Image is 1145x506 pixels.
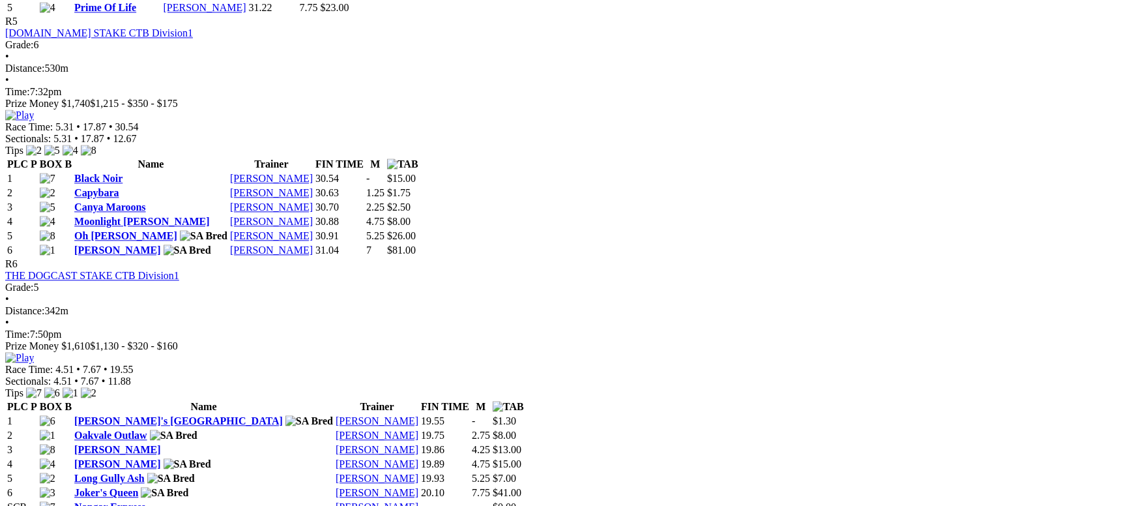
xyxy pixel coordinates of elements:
[315,215,364,228] td: 30.88
[493,401,524,413] img: TAB
[40,444,55,456] img: 8
[81,145,96,156] img: 8
[63,387,78,399] img: 1
[472,473,490,484] text: 5.25
[472,487,490,498] text: 7.75
[472,458,490,469] text: 4.75
[7,1,38,14] td: 5
[230,230,313,241] a: [PERSON_NAME]
[5,145,23,156] span: Tips
[55,121,74,132] span: 5.31
[141,487,188,499] img: SA Bred
[420,415,470,428] td: 19.55
[7,158,28,170] span: PLC
[366,216,384,227] text: 4.75
[493,458,521,469] span: $15.00
[65,158,72,170] span: B
[74,458,160,469] a: [PERSON_NAME]
[40,230,55,242] img: 8
[74,216,210,227] a: Moonlight [PERSON_NAME]
[5,86,1140,98] div: 7:32pm
[336,430,418,441] a: [PERSON_NAME]
[7,230,38,243] td: 5
[493,473,516,484] span: $7.00
[336,415,418,426] a: [PERSON_NAME]
[5,305,1140,317] div: 342m
[74,444,160,455] a: [PERSON_NAME]
[5,74,9,85] span: •
[5,282,1140,293] div: 5
[5,27,193,38] a: [DOMAIN_NAME] STAKE CTB Division1
[40,473,55,484] img: 2
[5,282,34,293] span: Grade:
[74,245,160,256] a: [PERSON_NAME]
[74,201,146,213] a: Canya Maroons
[76,364,80,375] span: •
[315,244,364,257] td: 31.04
[74,230,177,241] a: Oh [PERSON_NAME]
[387,158,418,170] img: TAB
[74,173,123,184] a: Black Noir
[40,201,55,213] img: 5
[5,376,51,387] span: Sectionals:
[5,293,9,305] span: •
[366,245,371,256] text: 7
[40,187,55,199] img: 2
[7,401,28,412] span: PLC
[107,133,111,144] span: •
[44,145,60,156] img: 5
[387,187,411,198] span: $1.75
[5,39,1140,51] div: 6
[5,110,34,121] img: Play
[248,1,298,14] td: 31.22
[40,458,55,470] img: 4
[315,172,364,185] td: 30.54
[230,216,313,227] a: [PERSON_NAME]
[7,429,38,442] td: 2
[109,121,113,132] span: •
[164,458,211,470] img: SA Bred
[90,340,178,351] span: $1,130 - $320 - $160
[315,201,364,214] td: 30.70
[26,387,42,399] img: 7
[387,230,416,241] span: $26.00
[366,173,370,184] text: -
[336,458,418,469] a: [PERSON_NAME]
[5,340,1140,352] div: Prize Money $1,610
[471,400,491,413] th: M
[472,444,490,455] text: 4.25
[74,487,138,498] a: Joker's Queen
[53,376,72,387] span: 4.51
[147,473,195,484] img: SA Bred
[5,63,44,74] span: Distance:
[230,187,313,198] a: [PERSON_NAME]
[493,415,516,426] span: $1.30
[74,133,78,144] span: •
[493,444,521,455] span: $13.00
[7,186,38,200] td: 2
[229,158,313,171] th: Trainer
[336,487,418,498] a: [PERSON_NAME]
[108,376,130,387] span: 11.88
[110,364,134,375] span: 19.55
[315,158,364,171] th: FIN TIME
[493,430,516,441] span: $8.00
[26,145,42,156] img: 2
[315,186,364,200] td: 30.63
[74,430,147,441] a: Oakvale Outlaw
[387,201,411,213] span: $2.50
[366,230,384,241] text: 5.25
[83,364,101,375] span: 7.67
[40,401,63,412] span: BOX
[230,173,313,184] a: [PERSON_NAME]
[366,187,384,198] text: 1.25
[5,63,1140,74] div: 530m
[74,2,136,13] a: Prime Of Life
[5,86,30,97] span: Time:
[164,2,246,13] a: [PERSON_NAME]
[5,329,1140,340] div: 7:50pm
[493,487,521,498] span: $41.00
[5,305,44,316] span: Distance:
[164,245,211,256] img: SA Bred
[315,230,364,243] td: 30.91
